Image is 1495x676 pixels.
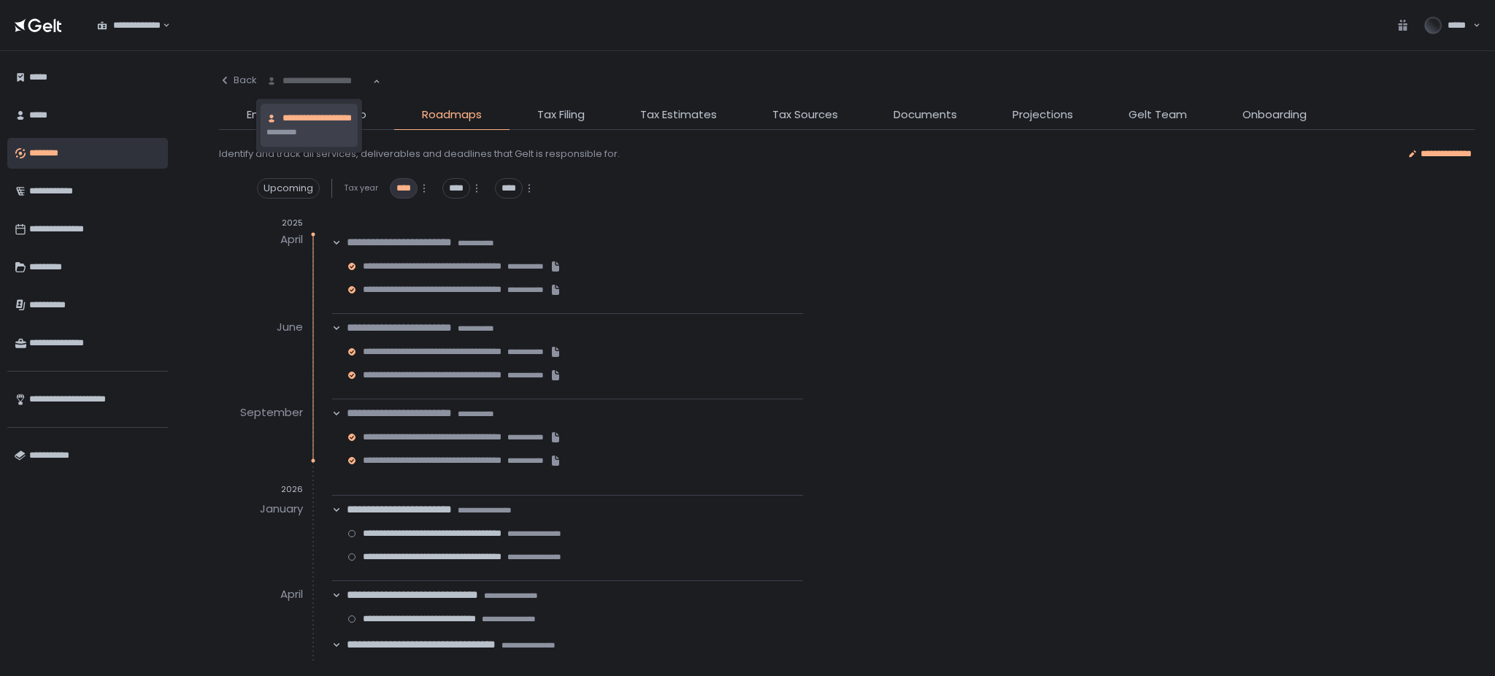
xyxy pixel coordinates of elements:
[277,316,303,339] div: June
[219,66,257,95] button: Back
[537,107,585,123] span: Tax Filing
[280,228,303,252] div: April
[260,498,303,521] div: January
[257,66,380,96] div: Search for option
[1129,107,1187,123] span: Gelt Team
[247,107,277,123] span: Entity
[640,107,717,123] span: Tax Estimates
[422,107,482,123] span: Roadmaps
[219,74,257,87] div: Back
[257,178,320,199] div: Upcoming
[219,147,620,161] div: Identify and track all services, deliverables and deadlines that Gelt is responsible for.
[1012,107,1073,123] span: Projections
[344,183,378,193] span: Tax year
[280,583,303,607] div: April
[893,107,957,123] span: Documents
[219,218,303,228] div: 2025
[772,107,838,123] span: Tax Sources
[1242,107,1307,123] span: Onboarding
[88,10,170,41] div: Search for option
[240,402,303,425] div: September
[266,74,372,88] input: Search for option
[219,484,303,495] div: 2026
